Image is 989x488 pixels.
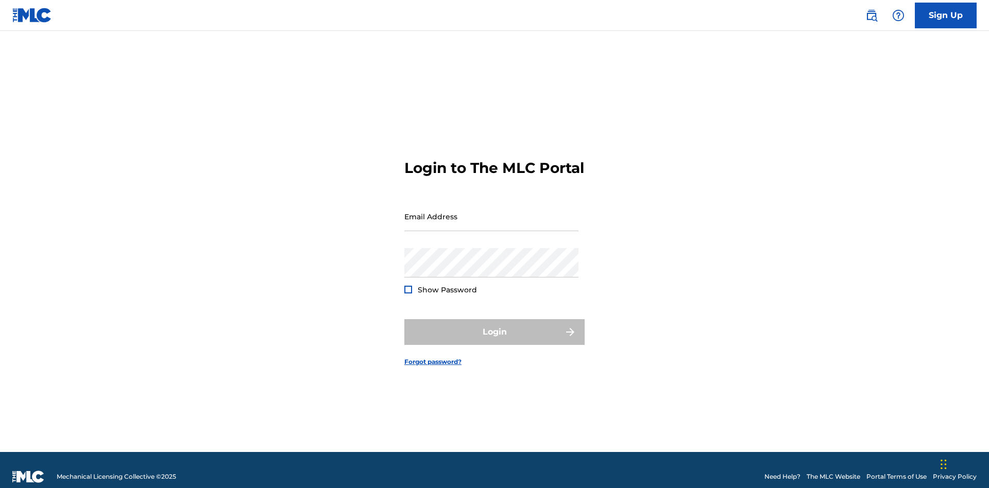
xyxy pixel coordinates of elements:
[865,9,878,22] img: search
[12,8,52,23] img: MLC Logo
[807,472,860,481] a: The MLC Website
[866,472,927,481] a: Portal Terms of Use
[861,5,882,26] a: Public Search
[764,472,800,481] a: Need Help?
[418,285,477,294] span: Show Password
[892,9,905,22] img: help
[915,3,977,28] a: Sign Up
[404,357,462,367] a: Forgot password?
[404,159,584,177] h3: Login to The MLC Portal
[57,472,176,481] span: Mechanical Licensing Collective © 2025
[933,472,977,481] a: Privacy Policy
[941,449,947,480] div: Drag
[937,439,989,488] iframe: Chat Widget
[888,5,909,26] div: Help
[12,470,44,483] img: logo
